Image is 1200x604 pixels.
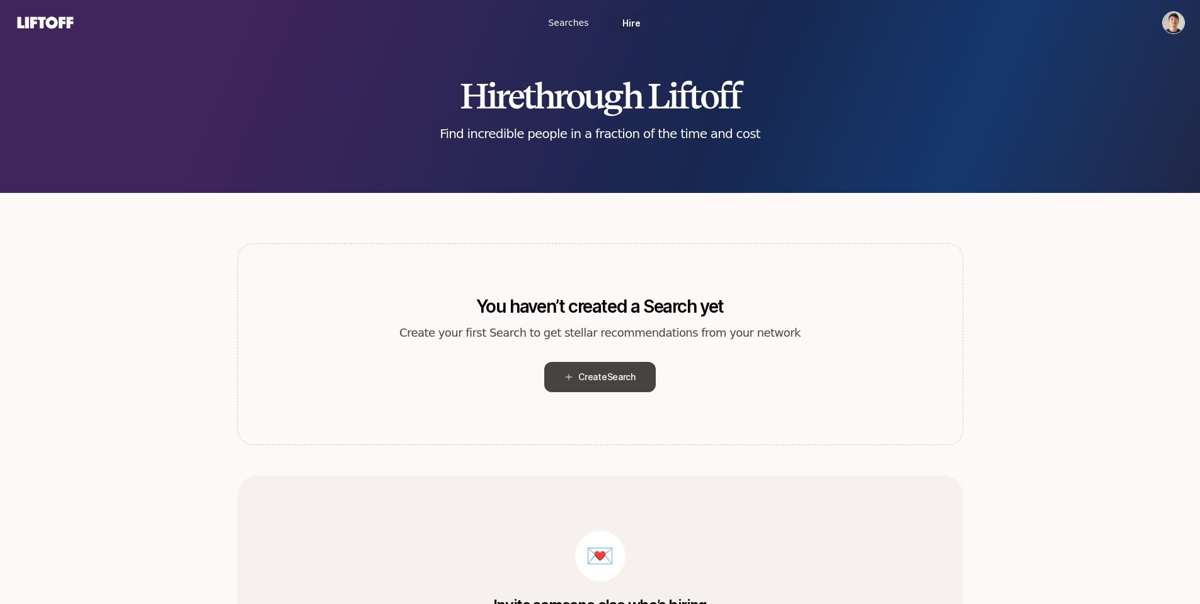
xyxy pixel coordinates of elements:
[544,362,656,392] button: CreateSearch
[622,16,641,30] span: Hire
[537,11,600,35] a: Searches
[548,16,588,30] span: Searches
[1162,11,1185,34] button: Kyum Kim
[523,74,740,117] span: through Liftoff
[399,324,801,342] p: Create your first Search to get stellar recommendations from your network
[575,531,626,581] div: 💌
[460,77,741,115] h2: Hire
[578,369,636,385] span: Create
[600,11,663,35] a: Hire
[607,371,636,382] span: Search
[440,125,760,142] p: Find incredible people in a fraction of the time and cost
[476,296,724,317] p: You haven’t created a Search yet
[1163,12,1184,33] img: Kyum Kim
